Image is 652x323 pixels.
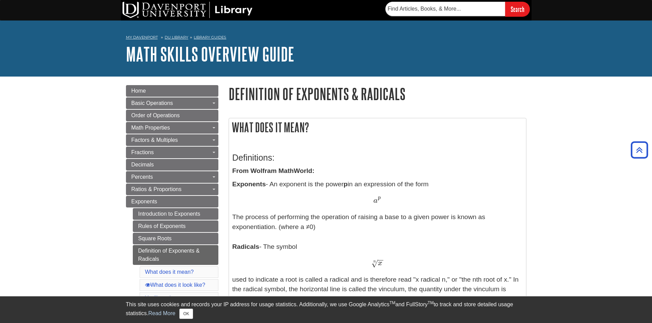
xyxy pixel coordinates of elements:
a: Ratios & Proportions [126,184,218,195]
a: Math Properties [126,122,218,134]
a: Order of Operations [126,110,218,121]
strong: From Wolfram MathWorld: [232,167,315,174]
a: Percents [126,171,218,183]
a: Basic Operations [126,97,218,109]
span: x [378,259,382,267]
a: My Davenport [126,35,158,40]
sup: TM [428,300,434,305]
a: Square Roots [133,233,218,244]
span: Exponents [131,199,157,204]
span: p [378,195,381,201]
a: DU Library [165,35,188,40]
h2: What does it mean? [229,118,526,136]
form: Searches DU Library's articles, books, and more [385,2,530,16]
a: Back to Top [628,145,650,154]
a: Rules of Exponents [133,220,218,232]
a: Home [126,85,218,97]
b: Radicals [232,243,259,250]
input: Search [505,2,530,16]
span: Percents [131,174,153,180]
b: Exponents [232,180,266,188]
span: Decimals [131,162,154,167]
span: Basic Operations [131,100,173,106]
a: What does it mean? [145,269,194,275]
a: You'll use it... [145,295,177,301]
span: √ [371,259,378,268]
h1: Definition of Exponents & Radicals [229,85,526,103]
span: n [373,260,376,264]
span: Math Properties [131,125,170,131]
span: a [373,197,378,204]
b: p [344,180,348,188]
a: Introduction to Exponents [133,208,218,220]
a: Definition of Exponents & Radicals [133,245,218,265]
img: DU Library [123,2,253,18]
span: Factors & Multiples [131,137,178,143]
span: Home [131,88,146,94]
sup: TM [389,300,395,305]
a: Exponents [126,196,218,207]
span: Ratios & Proportions [131,186,182,192]
nav: breadcrumb [126,33,526,44]
a: Fractions [126,147,218,158]
span: Order of Operations [131,112,180,118]
a: Library Guides [194,35,226,40]
h3: Definitions: [232,153,523,163]
a: Math Skills Overview Guide [126,43,294,65]
a: Read More [148,310,175,316]
a: Decimals [126,159,218,171]
div: This site uses cookies and records your IP address for usage statistics. Additionally, we use Goo... [126,300,526,319]
span: Fractions [131,149,154,155]
button: Close [179,309,193,319]
a: What does it look like? [145,282,205,288]
input: Find Articles, Books, & More... [385,2,505,16]
a: Factors & Multiples [126,134,218,146]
